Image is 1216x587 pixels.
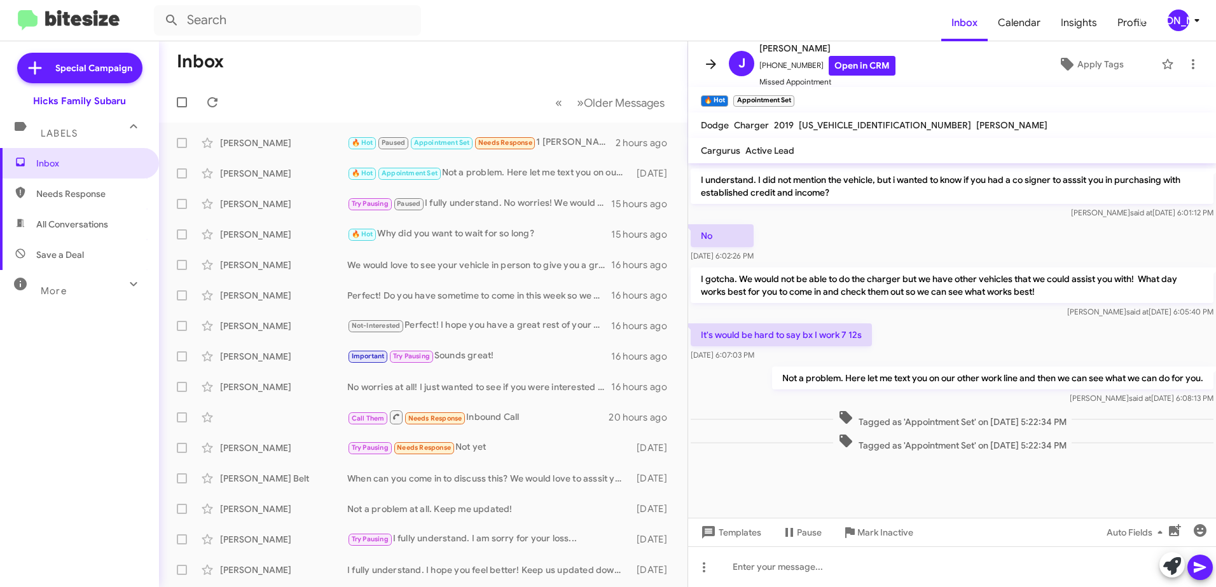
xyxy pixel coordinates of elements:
div: 16 hours ago [611,320,677,332]
p: Not a problem. Here let me text you on our other work line and then we can see what we can do for... [772,367,1213,389]
span: Mark Inactive [857,521,913,544]
span: Try Pausing [393,352,430,360]
div: [PERSON_NAME] [220,563,347,576]
div: Not a problem at all. Keep me updated! [347,503,631,515]
span: Call Them [352,414,385,422]
div: [PERSON_NAME] [220,381,347,393]
span: [PERSON_NAME] [DATE] 6:05:40 PM [1067,307,1213,316]
span: Not-Interested [352,321,401,330]
span: 🔥 Hot [352,138,373,147]
div: [PERSON_NAME] [220,350,347,363]
div: [DATE] [631,563,677,576]
nav: Page navigation example [548,90,672,116]
span: Needs Response [408,414,462,422]
span: said at [1126,307,1149,316]
span: [PERSON_NAME] [DATE] 6:08:13 PM [1070,393,1213,403]
span: Tagged as 'Appointment Set' on [DATE] 5:22:34 PM [833,433,1072,452]
span: Try Pausing [352,535,389,543]
div: 15 hours ago [611,198,677,210]
div: [PERSON_NAME] [220,442,347,454]
div: 15 hours ago [611,228,677,241]
div: Not yet [347,440,631,455]
div: Inbound Call [347,409,609,425]
div: [DATE] [631,533,677,546]
span: All Conversations [36,218,108,231]
span: Try Pausing [352,199,389,208]
div: 2 hours ago [616,137,677,149]
div: [PERSON_NAME] [220,503,347,515]
a: Open in CRM [829,56,895,76]
span: said at [1129,393,1151,403]
span: Cargurus [701,145,740,156]
button: Templates [688,521,771,544]
div: [PERSON_NAME] [1168,10,1189,31]
span: [PHONE_NUMBER] [759,56,895,76]
button: [PERSON_NAME] [1157,10,1202,31]
p: I understand. I did not mention the vehicle, but i wanted to know if you had a co signer to asssi... [691,168,1213,204]
span: Appointment Set [382,169,438,177]
span: Needs Response [478,138,532,147]
div: [PERSON_NAME] [220,320,347,332]
div: [PERSON_NAME] [220,533,347,546]
span: « [555,95,562,111]
div: [DATE] [631,503,677,515]
span: Needs Response [397,443,451,452]
p: It's would be hard to say bx I work 7 12s [691,323,872,346]
span: Paused [382,138,405,147]
button: Mark Inactive [832,521,923,544]
span: Needs Response [36,187,144,200]
div: Sounds great! [347,349,611,363]
div: [PERSON_NAME] [220,259,347,271]
span: Inbox [36,157,144,170]
div: I fully understand. No worries! We would love to discuss it then! [347,196,611,211]
span: Try Pausing [352,443,389,452]
button: Apply Tags [1026,53,1155,76]
span: Charger [734,119,769,131]
span: [PERSON_NAME] [976,119,1047,131]
span: [DATE] 6:07:03 PM [691,350,754,360]
div: 16 hours ago [611,381,677,393]
h1: Inbox [177,51,224,72]
a: Profile [1107,4,1157,41]
span: Important [352,352,385,360]
div: [PERSON_NAME] [220,167,347,180]
span: Pause [797,521,822,544]
button: Next [569,90,672,116]
span: More [41,285,67,297]
div: 16 hours ago [611,289,677,302]
span: [US_VEHICLE_IDENTIFICATION_NUMBER] [799,119,971,131]
div: We would love to see your vehicle in person to give you a great appraisal on it! Do you have some... [347,259,611,271]
span: 🔥 Hot [352,169,373,177]
span: Older Messages [584,96,665,110]
div: No worries at all! I just wanted to see if you were interested in trading up into a newer one maybe! [347,381,611,393]
span: J [738,53,745,74]
div: 1 [PERSON_NAME] 1:3-5 New International Version Praise to [DEMOGRAPHIC_DATA] for a Living Hope 3 ... [347,135,616,150]
div: Perfect! I hope you have a great rest of your day!! [347,318,611,333]
div: [PERSON_NAME] Belt [220,472,347,485]
div: 20 hours ago [609,411,677,424]
div: Not a problem. Here let me text you on our other work line and then we can see what we can do for... [347,166,631,180]
div: Why did you want to wait for so long? [347,227,611,241]
a: Inbox [941,4,988,41]
span: Dodge [701,119,729,131]
a: Special Campaign [17,53,142,83]
div: Hicks Family Subaru [33,95,126,107]
div: Perfect! Do you have sometime to come in this week so we can give you a full in person appraisal? [347,289,611,302]
p: I gotcha. We would not be able to do the charger but we have other vehicles that we could assist ... [691,267,1213,303]
div: I fully understand. I am sorry for your loss... [347,532,631,546]
span: Missed Appointment [759,76,895,88]
small: 🔥 Hot [701,95,728,107]
div: [DATE] [631,472,677,485]
span: Apply Tags [1077,53,1124,76]
div: 16 hours ago [611,350,677,363]
span: Paused [397,199,420,208]
button: Previous [548,90,570,116]
a: Insights [1051,4,1107,41]
div: [PERSON_NAME] [220,228,347,241]
div: [PERSON_NAME] [220,137,347,149]
span: [PERSON_NAME] [759,41,895,56]
div: [DATE] [631,167,677,180]
div: [PERSON_NAME] [220,289,347,302]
